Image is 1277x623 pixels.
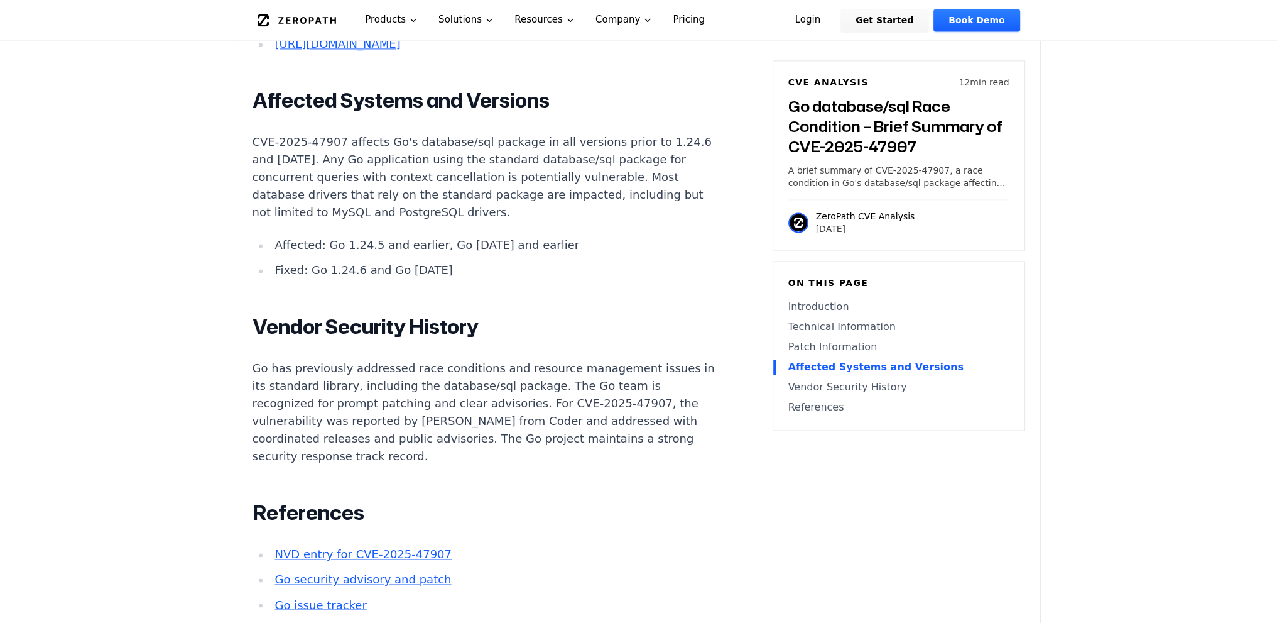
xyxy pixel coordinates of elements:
[788,400,1009,415] a: References
[253,88,720,113] h2: Affected Systems and Versions
[253,500,720,526] h2: References
[840,9,928,31] a: Get Started
[788,299,1009,314] a: Introduction
[270,236,720,254] li: Affected: Go 1.24.5 and earlier, Go [DATE] and earlier
[780,9,836,31] a: Login
[274,598,366,611] a: Go issue tracker
[788,380,1009,395] a: Vendor Security History
[788,96,1009,157] h3: Go database/sql Race Condition – Brief Summary of CVE-2025-47907
[253,314,720,339] h2: Vendor Security History
[816,210,915,223] p: ZeroPath CVE Analysis
[816,223,915,235] p: [DATE]
[253,133,720,221] p: CVE-2025-47907 affects Go's database/sql package in all versions prior to 1.24.6 and [DATE]. Any ...
[788,319,1009,334] a: Technical Information
[788,277,1009,289] h6: On this page
[788,164,1009,189] p: A brief summary of CVE-2025-47907, a race condition in Go's database/sql package affecting query ...
[959,76,1009,89] p: 12 min read
[788,212,808,233] img: ZeroPath CVE Analysis
[788,339,1009,355] a: Patch Information
[788,360,1009,375] a: Affected Systems and Versions
[274,573,451,586] a: Go security advisory and patch
[788,76,869,89] h6: CVE Analysis
[270,262,720,279] li: Fixed: Go 1.24.6 and Go [DATE]
[274,548,451,561] a: NVD entry for CVE-2025-47907
[253,360,720,465] p: Go has previously addressed race conditions and resource management issues in its standard librar...
[933,9,1019,31] a: Book Demo
[274,37,400,50] a: [URL][DOMAIN_NAME]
